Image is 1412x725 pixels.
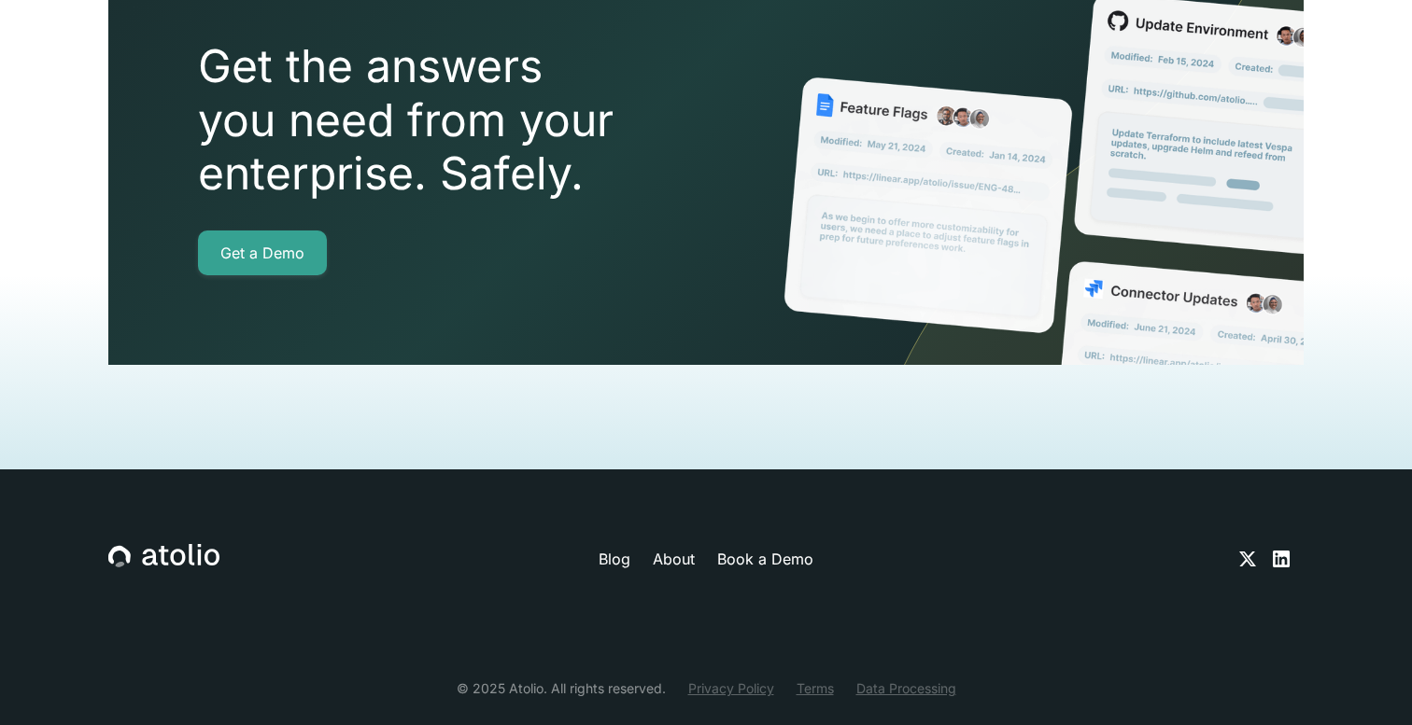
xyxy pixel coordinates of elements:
a: Blog [599,548,630,570]
a: Data Processing [856,678,956,698]
h2: Get the answers you need from your enterprise. Safely. [198,39,721,201]
a: Get a Demo [198,230,327,275]
iframe: Chat Widget [1319,635,1412,725]
a: Privacy Policy [688,678,774,698]
a: Terms [797,678,834,698]
a: About [653,548,695,570]
div: © 2025 Atolio. All rights reserved. [457,678,666,698]
a: Book a Demo [717,548,813,570]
